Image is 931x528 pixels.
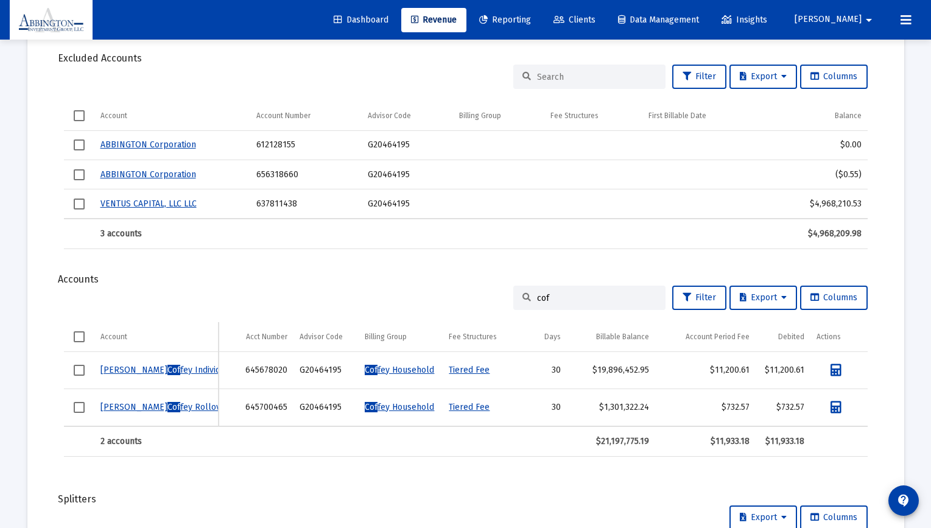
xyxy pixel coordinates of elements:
a: [PERSON_NAME]Coffey Rollover IRA [100,402,245,412]
div: Acct Number [246,332,287,342]
div: Data grid [64,322,868,457]
span: Revenue [411,15,457,25]
input: Search [537,293,656,303]
span: Columns [810,71,857,82]
span: Filter [683,71,716,82]
a: Revenue [401,8,466,32]
div: Account [100,111,127,121]
span: Dashboard [334,15,388,25]
div: Billing Group [459,111,501,121]
a: Tiered Fee [449,402,490,412]
div: Advisor Code [300,332,343,342]
td: Column Advisor Code [362,101,453,130]
span: Columns [810,512,857,523]
td: Column Actions [810,322,867,351]
span: Cof [167,402,180,412]
mat-icon: contact_support [896,493,911,508]
div: Select all [74,110,85,121]
td: 30 [524,389,567,426]
button: Export [729,286,797,310]
td: Column Debited [756,322,811,351]
div: Select all [74,331,85,342]
td: G20464195 [293,389,359,426]
td: Column Billable Balance [567,322,655,351]
div: $0.00 [781,139,862,151]
div: Excluded Accounts [58,52,874,65]
button: Filter [672,65,726,89]
span: Cof [365,365,378,375]
input: Search [537,72,656,82]
div: Data grid [64,101,868,249]
div: 3 accounts [100,228,244,240]
div: Splitters [58,493,874,505]
img: Dashboard [19,8,83,32]
td: Column Billing Group [359,322,443,351]
div: Select row [74,199,85,209]
td: Column Balance [775,101,868,130]
div: Billing Group [365,332,407,342]
span: Reporting [479,15,531,25]
span: Clients [553,15,595,25]
div: Select row [74,365,85,376]
span: Filter [683,292,716,303]
td: Column Fee Structures [544,101,643,130]
div: $732.57 [762,401,805,414]
div: $4,968,209.98 [781,228,862,240]
div: Advisor Code [368,111,411,121]
a: Coffey Household [365,402,434,412]
div: Account [100,332,127,342]
button: Filter [672,286,726,310]
div: 2 accounts [100,435,213,448]
span: Insights [722,15,767,25]
a: Dashboard [324,8,398,32]
div: Days [544,332,561,342]
div: $19,896,452.95 [573,364,649,376]
div: ($0.55) [781,169,862,181]
button: Columns [800,286,868,310]
div: Actions [817,332,841,342]
div: Fee Structures [550,111,599,121]
mat-icon: arrow_drop_down [862,8,876,32]
td: Column Acct Number [219,322,293,351]
span: Columns [810,292,857,303]
td: 645678020 [219,352,293,389]
div: $11,200.61 [661,364,750,376]
div: Accounts [58,273,874,286]
a: [PERSON_NAME]Coffey Individual [100,365,233,375]
td: Column Days [524,322,567,351]
button: Columns [800,65,868,89]
div: $11,933.18 [661,435,750,448]
td: 637811438 [250,189,362,219]
a: Clients [544,8,605,32]
td: 645700465 [219,389,293,426]
a: VENTUS CAPITAL, LLC LLC [100,199,197,209]
div: Billable Balance [596,332,649,342]
td: Column Account Number [250,101,362,130]
a: Tiered Fee [449,365,490,375]
span: Export [740,512,787,523]
div: $4,968,210.53 [781,198,862,210]
td: 612128155 [250,131,362,160]
button: [PERSON_NAME] [780,7,891,32]
a: Insights [712,8,777,32]
div: $1,301,322.24 [573,401,649,414]
div: Balance [835,111,862,121]
td: Column Billing Group [453,101,544,130]
span: Cof [365,402,378,412]
td: Column Advisor Code [293,322,359,351]
div: $732.57 [661,401,750,414]
div: First Billable Date [648,111,706,121]
a: ABBINGTON Corporation [100,139,196,150]
a: ABBINGTON Corporation [100,169,196,180]
div: $11,933.18 [762,435,805,448]
div: Fee Structures [449,332,497,342]
div: Account Period Fee [686,332,750,342]
span: Data Management [618,15,699,25]
td: Column Account Period Fee [655,322,756,351]
td: Column Account [94,101,250,130]
a: Data Management [608,8,709,32]
span: Export [740,71,787,82]
td: G20464195 [362,189,453,219]
div: $11,200.61 [762,364,805,376]
div: Select row [74,139,85,150]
